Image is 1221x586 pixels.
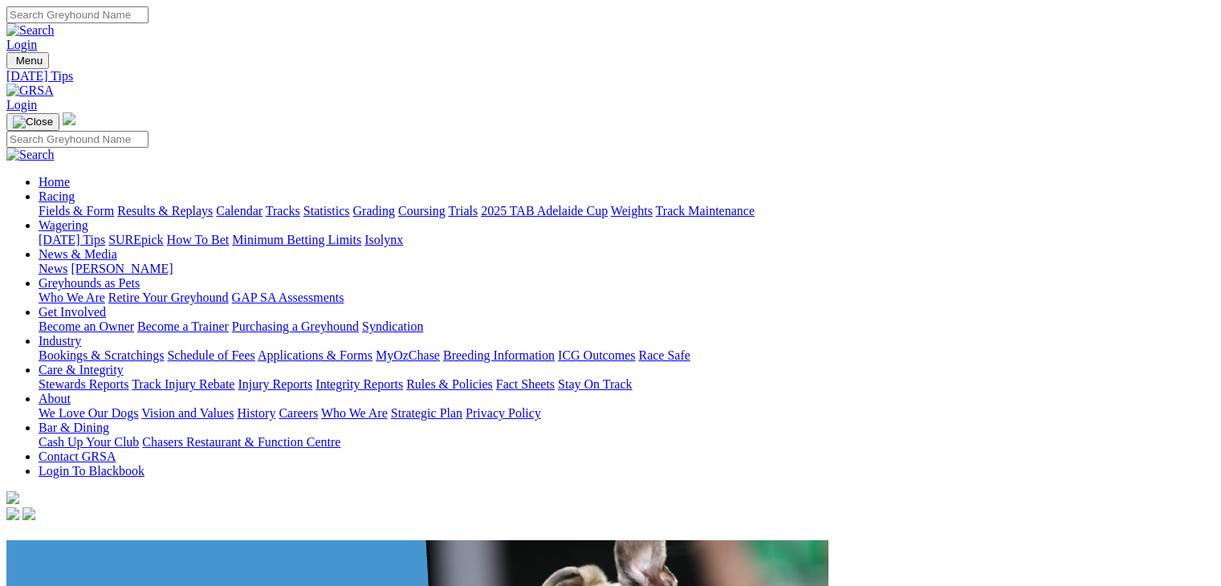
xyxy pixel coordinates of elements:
[6,69,1215,83] a: [DATE] Tips
[466,406,541,420] a: Privacy Policy
[39,363,124,376] a: Care & Integrity
[142,435,340,449] a: Chasers Restaurant & Function Centre
[39,247,117,261] a: News & Media
[108,291,229,304] a: Retire Your Greyhound
[481,204,608,218] a: 2025 TAB Adelaide Cup
[117,204,213,218] a: Results & Replays
[16,55,43,67] span: Menu
[141,406,234,420] a: Vision and Values
[216,204,263,218] a: Calendar
[558,377,632,391] a: Stay On Track
[6,6,149,23] input: Search
[39,233,1215,247] div: Wagering
[6,131,149,148] input: Search
[232,233,361,246] a: Minimum Betting Limits
[39,348,164,362] a: Bookings & Scratchings
[391,406,462,420] a: Strategic Plan
[443,348,555,362] a: Breeding Information
[39,204,1215,218] div: Racing
[406,377,493,391] a: Rules & Policies
[132,377,234,391] a: Track Injury Rebate
[321,406,388,420] a: Who We Are
[39,406,1215,421] div: About
[6,491,19,504] img: logo-grsa-white.png
[6,38,37,51] a: Login
[6,83,54,98] img: GRSA
[39,435,139,449] a: Cash Up Your Club
[39,305,106,319] a: Get Involved
[232,319,359,333] a: Purchasing a Greyhound
[39,262,67,275] a: News
[656,204,755,218] a: Track Maintenance
[39,291,105,304] a: Who We Are
[258,348,372,362] a: Applications & Forms
[39,189,75,203] a: Racing
[39,334,81,348] a: Industry
[39,348,1215,363] div: Industry
[39,175,70,189] a: Home
[611,204,653,218] a: Weights
[39,406,138,420] a: We Love Our Dogs
[376,348,440,362] a: MyOzChase
[279,406,318,420] a: Careers
[22,507,35,520] img: twitter.svg
[39,464,144,478] a: Login To Blackbook
[39,204,114,218] a: Fields & Form
[71,262,173,275] a: [PERSON_NAME]
[39,392,71,405] a: About
[6,148,55,162] img: Search
[39,377,1215,392] div: Care & Integrity
[496,377,555,391] a: Fact Sheets
[303,204,350,218] a: Statistics
[6,23,55,38] img: Search
[167,348,254,362] a: Schedule of Fees
[237,406,275,420] a: History
[39,319,1215,334] div: Get Involved
[353,204,395,218] a: Grading
[6,113,59,131] button: Toggle navigation
[398,204,446,218] a: Coursing
[638,348,690,362] a: Race Safe
[6,52,49,69] button: Toggle navigation
[108,233,163,246] a: SUREpick
[39,319,134,333] a: Become an Owner
[266,204,300,218] a: Tracks
[63,112,75,125] img: logo-grsa-white.png
[39,218,88,232] a: Wagering
[39,262,1215,276] div: News & Media
[39,291,1215,305] div: Greyhounds as Pets
[364,233,403,246] a: Isolynx
[39,421,109,434] a: Bar & Dining
[39,233,105,246] a: [DATE] Tips
[13,116,53,128] img: Close
[558,348,635,362] a: ICG Outcomes
[39,377,128,391] a: Stewards Reports
[137,319,229,333] a: Become a Trainer
[238,377,312,391] a: Injury Reports
[39,276,140,290] a: Greyhounds as Pets
[39,435,1215,450] div: Bar & Dining
[232,291,344,304] a: GAP SA Assessments
[167,233,230,246] a: How To Bet
[362,319,423,333] a: Syndication
[448,204,478,218] a: Trials
[315,377,403,391] a: Integrity Reports
[39,450,116,463] a: Contact GRSA
[6,98,37,112] a: Login
[6,507,19,520] img: facebook.svg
